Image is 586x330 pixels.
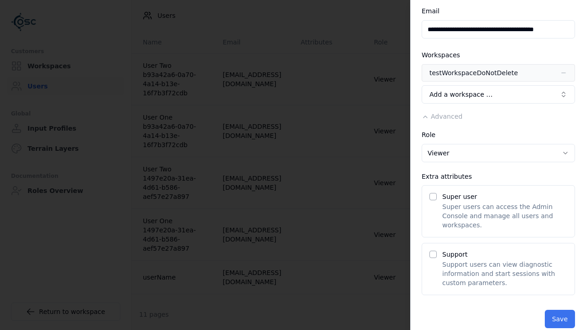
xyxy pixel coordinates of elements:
[429,90,493,99] span: Add a workspace …
[442,251,467,258] label: Support
[422,173,575,180] div: Extra attributes
[545,310,575,328] button: Save
[422,112,462,121] button: Advanced
[422,51,460,59] label: Workspaces
[431,113,462,120] span: Advanced
[422,131,435,138] label: Role
[422,7,439,15] label: Email
[442,260,567,287] p: Support users can view diagnostic information and start sessions with custom parameters.
[429,68,518,77] div: testWorkspaceDoNotDelete
[442,202,567,230] p: Super users can access the Admin Console and manage all users and workspaces.
[442,193,477,200] label: Super user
